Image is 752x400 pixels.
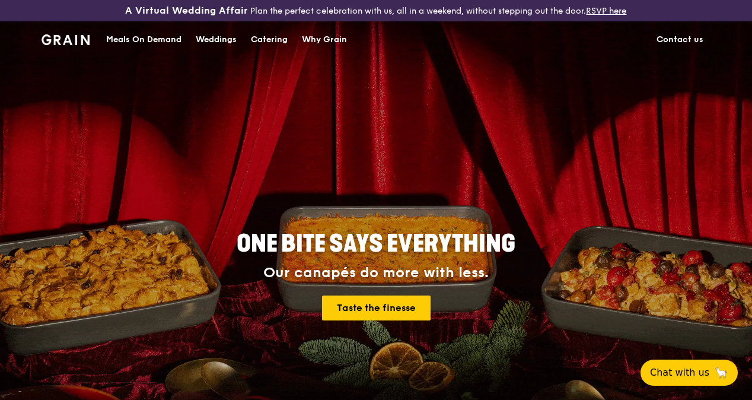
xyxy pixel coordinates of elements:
div: Our canapés do more with less. [162,265,590,281]
div: Meals On Demand [106,22,181,58]
div: Weddings [196,22,237,58]
a: Weddings [189,22,244,58]
a: RSVP here [586,6,626,16]
h3: A Virtual Wedding Affair [125,5,248,17]
span: ONE BITE SAYS EVERYTHING [237,230,515,258]
a: Why Grain [295,22,354,58]
img: Grain [42,34,90,45]
a: GrainGrain [42,21,90,56]
span: Chat with us [650,366,709,380]
button: Chat with us🦙 [641,360,738,386]
a: Catering [244,22,295,58]
span: 🦙 [714,366,728,380]
div: Why Grain [302,22,347,58]
a: Contact us [649,22,710,58]
a: Taste the finesse [322,296,431,320]
div: Catering [251,22,288,58]
div: Plan the perfect celebration with us, all in a weekend, without stepping out the door. [125,5,626,17]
